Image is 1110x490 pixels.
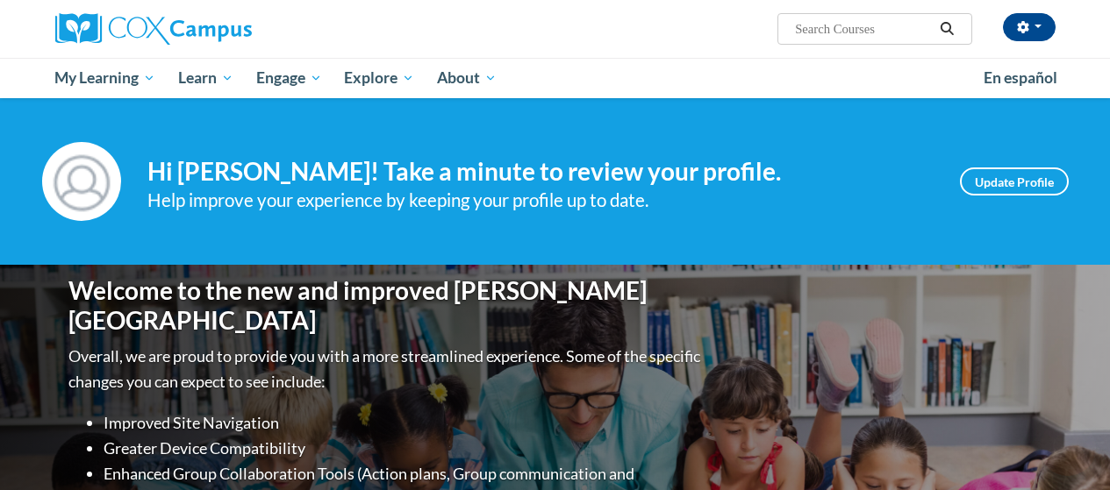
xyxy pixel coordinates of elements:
[178,67,233,89] span: Learn
[104,410,705,436] li: Improved Site Navigation
[55,13,371,45] a: Cox Campus
[54,67,155,89] span: My Learning
[68,344,705,394] p: Overall, we are proud to provide you with a more streamlined experience. Some of the specific cha...
[972,60,1069,96] a: En español
[333,58,426,98] a: Explore
[426,58,508,98] a: About
[960,167,1069,195] a: Update Profile
[934,18,960,39] button: Search
[55,13,252,45] img: Cox Campus
[42,142,121,221] img: Profile Image
[1040,420,1096,476] iframe: Button to launch messaging window
[1003,13,1056,41] button: Account Settings
[256,67,322,89] span: Engage
[42,58,1069,98] div: Main menu
[793,18,934,39] input: Search Courses
[147,186,934,215] div: Help improve your experience by keeping your profile up to date.
[245,58,333,98] a: Engage
[437,67,497,89] span: About
[44,58,168,98] a: My Learning
[104,436,705,461] li: Greater Device Compatibility
[984,68,1057,87] span: En español
[344,67,414,89] span: Explore
[147,157,934,187] h4: Hi [PERSON_NAME]! Take a minute to review your profile.
[68,276,705,335] h1: Welcome to the new and improved [PERSON_NAME][GEOGRAPHIC_DATA]
[167,58,245,98] a: Learn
